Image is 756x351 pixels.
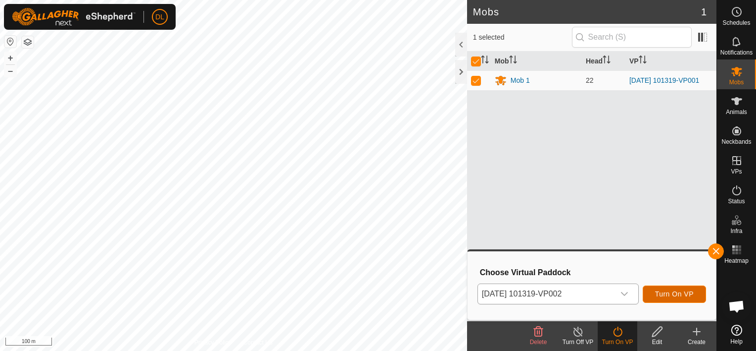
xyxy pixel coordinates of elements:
div: Turn Off VP [558,338,598,347]
a: Privacy Policy [194,338,232,347]
span: Help [730,339,743,345]
span: Delete [530,339,547,346]
th: Head [582,52,625,71]
input: Search (S) [572,27,692,48]
span: DL [155,12,164,22]
span: 1 [701,4,707,19]
span: Animals [726,109,747,115]
span: 22 [586,76,594,84]
a: Contact Us [243,338,273,347]
span: VPs [731,169,742,175]
button: Turn On VP [643,286,706,303]
div: Mob 1 [511,75,530,86]
h2: Mobs [473,6,701,18]
a: [DATE] 101319-VP001 [629,76,699,84]
span: Status [728,198,745,204]
p-sorticon: Activate to sort [639,57,647,65]
span: Turn On VP [655,290,694,298]
th: VP [625,52,716,71]
img: Gallagher Logo [12,8,136,26]
div: dropdown trigger [614,284,634,304]
button: Map Layers [22,36,34,48]
th: Mob [491,52,582,71]
h3: Choose Virtual Paddock [480,268,706,277]
div: Create [677,338,716,347]
span: Mobs [729,79,744,85]
span: 1 selected [473,32,572,43]
p-sorticon: Activate to sort [603,57,611,65]
div: Edit [637,338,677,347]
p-sorticon: Activate to sort [509,57,517,65]
span: Infra [730,228,742,234]
p-sorticon: Activate to sort [481,57,489,65]
div: Turn On VP [598,338,637,347]
button: + [4,52,16,64]
span: 2025-08-17 101319-VP002 [478,284,614,304]
span: Heatmap [724,258,749,264]
div: Open chat [722,292,752,321]
a: Help [717,321,756,349]
span: Schedules [722,20,750,26]
button: – [4,65,16,77]
span: Neckbands [721,139,751,145]
button: Reset Map [4,36,16,48]
span: Notifications [720,50,753,56]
